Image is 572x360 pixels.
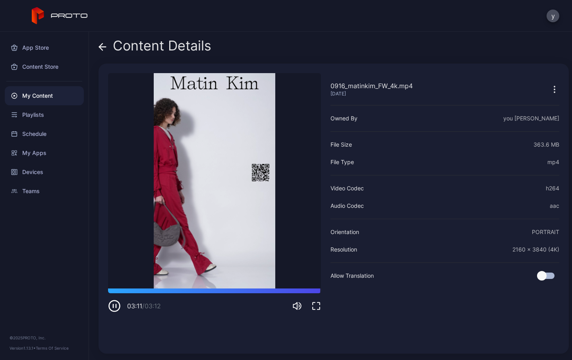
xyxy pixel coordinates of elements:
a: Content Store [5,57,84,76]
video: Sorry, your browser doesn‘t support embedded videos [108,73,321,288]
a: Playlists [5,105,84,124]
div: 03:11 [127,301,161,311]
button: y [547,10,559,22]
div: File Size [330,140,352,149]
div: mp4 [547,157,559,167]
div: Resolution [330,245,357,254]
div: © 2025 PROTO, Inc. [10,335,79,341]
a: App Store [5,38,84,57]
div: PORTRAIT [532,227,559,237]
div: [DATE] [330,91,413,97]
a: My Apps [5,143,84,163]
div: Audio Codec [330,201,364,211]
a: Teams [5,182,84,201]
a: Terms Of Service [36,346,69,350]
div: 0916_matinkim_FW_4k.mp4 [330,81,413,91]
a: Schedule [5,124,84,143]
span: Version 1.13.1 • [10,346,36,350]
div: Orientation [330,227,359,237]
div: h264 [546,184,559,193]
div: Content Details [99,38,211,57]
div: Video Codec [330,184,364,193]
div: aac [550,201,559,211]
div: Owned By [330,114,357,123]
div: File Type [330,157,354,167]
div: 363.6 MB [533,140,559,149]
div: Allow Translation [330,271,374,281]
span: / 03:12 [142,302,161,310]
a: My Content [5,86,84,105]
div: you [PERSON_NAME] [503,114,559,123]
a: Devices [5,163,84,182]
div: 2160 x 3840 (4K) [512,245,559,254]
